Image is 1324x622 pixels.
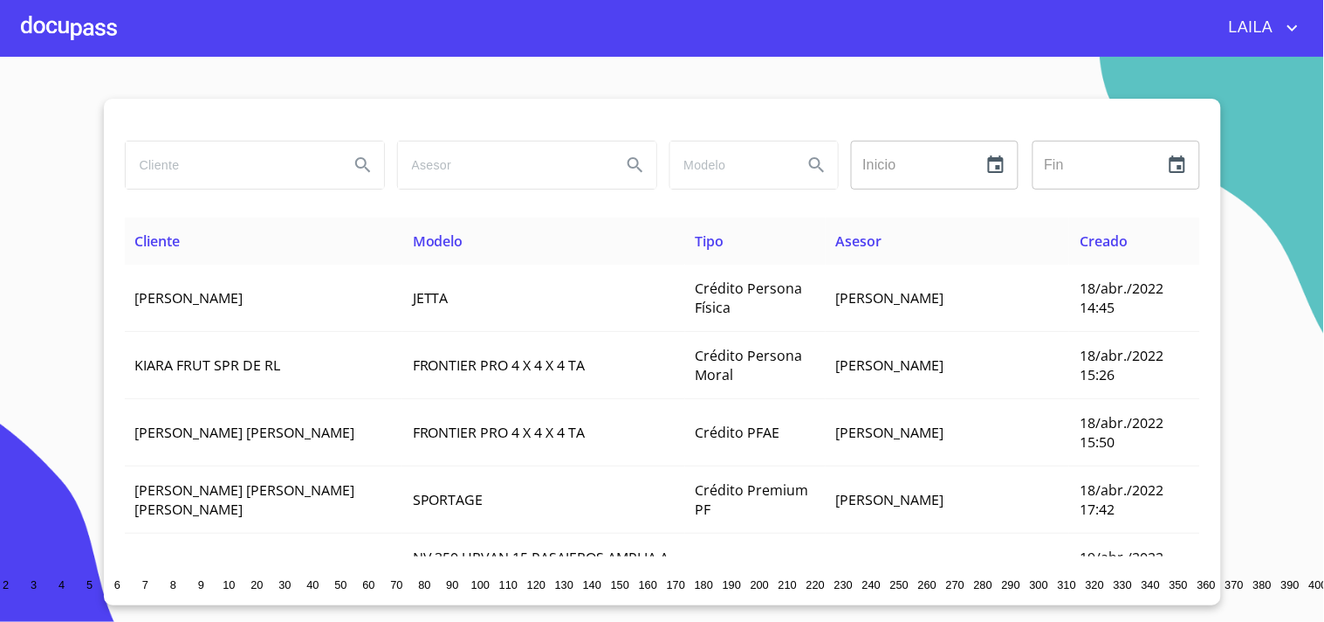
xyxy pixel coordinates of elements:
[1114,578,1132,591] span: 330
[1080,480,1163,519] span: 18/abr./2022 17:42
[942,570,970,598] button: 270
[690,570,718,598] button: 180
[696,279,803,317] span: Crédito Persona Física
[886,570,914,598] button: 250
[1086,578,1104,591] span: 320
[862,578,881,591] span: 240
[1080,232,1128,251] span: Creado
[1030,578,1048,591] span: 300
[1137,570,1165,598] button: 340
[555,578,573,591] span: 130
[523,570,551,598] button: 120
[495,570,523,598] button: 110
[1277,570,1305,598] button: 390
[635,570,662,598] button: 160
[413,423,586,442] span: FRONTIER PRO 4 X 4 X 4 TA
[696,346,803,384] span: Crédito Persona Moral
[413,356,586,375] span: FRONTIER PRO 4 X 4 X 4 TA
[48,570,76,598] button: 4
[1080,548,1163,586] span: 19/abr./2022 13:20
[1026,570,1053,598] button: 300
[970,570,998,598] button: 280
[723,578,741,591] span: 190
[1080,279,1163,317] span: 18/abr./2022 14:45
[607,570,635,598] button: 150
[1170,578,1188,591] span: 350
[1081,570,1109,598] button: 320
[135,232,181,251] span: Cliente
[718,570,746,598] button: 190
[670,142,789,189] input: search
[86,578,93,591] span: 5
[836,356,944,375] span: [PERSON_NAME]
[413,288,449,308] span: JETTA
[1002,578,1020,591] span: 290
[579,570,607,598] button: 140
[383,570,411,598] button: 70
[411,570,439,598] button: 80
[126,142,335,189] input: search
[836,423,944,442] span: [PERSON_NAME]
[132,570,160,598] button: 7
[1221,570,1249,598] button: 370
[418,578,430,591] span: 80
[551,570,579,598] button: 130
[278,578,291,591] span: 30
[439,570,467,598] button: 90
[695,578,713,591] span: 180
[1193,570,1221,598] button: 360
[751,578,769,591] span: 200
[1281,578,1300,591] span: 390
[327,570,355,598] button: 50
[746,570,774,598] button: 200
[1080,413,1163,452] span: 18/abr./2022 15:50
[611,578,629,591] span: 150
[802,570,830,598] button: 220
[471,578,490,591] span: 100
[779,578,797,591] span: 210
[355,570,383,598] button: 60
[244,570,271,598] button: 20
[104,570,132,598] button: 6
[946,578,964,591] span: 270
[1197,578,1216,591] span: 360
[830,570,858,598] button: 230
[662,570,690,598] button: 170
[774,570,802,598] button: 210
[413,490,484,509] span: SPORTAGE
[796,144,838,186] button: Search
[135,423,355,442] span: [PERSON_NAME] [PERSON_NAME]
[914,570,942,598] button: 260
[696,232,724,251] span: Tipo
[135,288,244,308] span: [PERSON_NAME]
[216,570,244,598] button: 10
[20,570,48,598] button: 3
[998,570,1026,598] button: 290
[858,570,886,598] button: 240
[198,578,204,591] span: 9
[667,578,685,591] span: 170
[299,570,327,598] button: 40
[3,578,9,591] span: 2
[114,578,120,591] span: 6
[271,570,299,598] button: 30
[974,578,992,591] span: 280
[306,578,319,591] span: 40
[413,548,669,586] span: NV 350 URVAN 15 PASAJEROS AMPLIA A A PAQ SEG T M
[1253,578,1272,591] span: 380
[696,480,809,519] span: Crédito Premium PF
[1058,578,1076,591] span: 310
[58,578,65,591] span: 4
[1216,14,1303,42] button: account of current user
[1165,570,1193,598] button: 350
[527,578,545,591] span: 120
[467,570,495,598] button: 100
[1053,570,1081,598] button: 310
[836,232,882,251] span: Asesor
[1080,346,1163,384] span: 18/abr./2022 15:26
[135,356,281,375] span: KIARA FRUT SPR DE RL
[170,578,176,591] span: 8
[250,578,263,591] span: 20
[890,578,909,591] span: 250
[362,578,374,591] span: 60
